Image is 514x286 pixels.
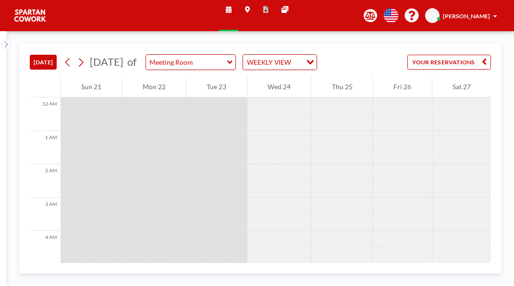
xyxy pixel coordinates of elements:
[443,12,490,20] span: [PERSON_NAME]
[30,198,61,231] div: 3 AM
[30,55,57,70] button: [DATE]
[245,57,293,68] span: WEEKLY VIEW
[311,77,373,97] div: Thu 25
[122,77,186,97] div: Mon 22
[294,57,301,68] input: Search for option
[61,77,122,97] div: Sun 21
[30,97,61,131] div: 12 AM
[373,77,432,97] div: Fri 26
[146,55,227,70] input: Meeting Room
[429,12,436,19] span: KS
[432,77,491,97] div: Sat 27
[30,231,61,264] div: 4 AM
[186,77,247,97] div: Tue 23
[127,56,136,69] span: of
[247,77,311,97] div: Wed 24
[407,55,491,70] button: YOUR RESERVATIONS
[30,131,61,165] div: 1 AM
[90,56,123,68] span: [DATE]
[243,55,317,70] div: Search for option
[13,7,47,24] img: organization-logo
[30,164,61,198] div: 2 AM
